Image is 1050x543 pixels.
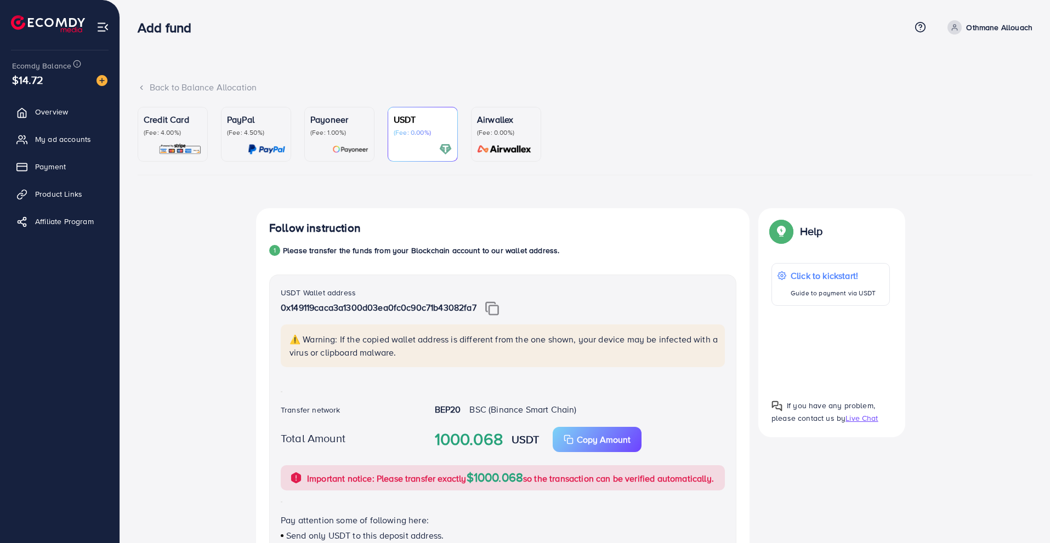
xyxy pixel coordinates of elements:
p: PayPal [227,113,285,126]
span: Product Links [35,188,82,199]
span: Ecomdy Balance [12,60,71,71]
div: 1 [269,245,280,256]
p: Click to kickstart! [791,269,876,282]
a: Othmane Allouach [943,20,1032,35]
p: Copy Amount [577,433,631,446]
p: USDT [394,113,452,126]
p: Please transfer the funds from your Blockchain account to our wallet address. [283,244,559,257]
img: card [248,143,285,156]
p: (Fee: 1.00%) [310,128,368,137]
h4: Follow instruction [269,221,361,235]
h3: Add fund [138,20,200,36]
div: Back to Balance Allocation [138,81,1032,94]
img: card [332,143,368,156]
img: card [474,143,535,156]
p: Othmane Allouach [966,21,1032,34]
img: menu [97,21,109,33]
strong: 1000.068 [435,427,503,451]
p: 0x149119caca3a1300d03ea0fc0c90c71b43082fa7 [281,301,725,316]
span: Live Chat [845,413,878,424]
img: card [158,143,202,156]
img: Popup guide [771,221,791,241]
a: Affiliate Program [8,210,111,232]
p: ⚠️ Warning: If the copied wallet address is different from the one shown, your device may be infe... [290,333,718,359]
p: Credit Card [144,113,202,126]
strong: BEP20 [435,403,461,415]
button: Copy Amount [553,427,642,452]
img: logo [11,15,85,32]
a: Product Links [8,183,111,205]
p: Pay attention some of following here: [281,513,725,527]
p: (Fee: 0.00%) [394,128,452,137]
label: Total Amount [281,430,345,446]
span: My ad accounts [35,134,91,145]
label: USDT Wallet address [281,287,356,298]
img: alert [290,471,303,484]
strong: USDT [512,431,540,447]
a: Overview [8,101,111,123]
span: Affiliate Program [35,216,94,227]
label: Transfer network [281,404,340,415]
p: Guide to payment via USDT [791,287,876,300]
p: (Fee: 4.00%) [144,128,202,137]
a: My ad accounts [8,128,111,150]
span: $14.72 [12,72,43,88]
img: img [485,301,499,316]
img: card [439,143,452,156]
span: $1000.068 [467,468,523,485]
span: If you have any problem, please contact us by [771,400,875,424]
p: (Fee: 4.50%) [227,128,285,137]
p: Help [800,225,823,238]
p: Airwallex [477,113,535,126]
span: Payment [35,161,66,172]
p: Send only USDT to this deposit address. [281,529,725,542]
span: BSC (Binance Smart Chain) [469,403,576,415]
p: (Fee: 0.00%) [477,128,535,137]
p: Important notice: Please transfer exactly so the transaction can be verified automatically. [307,471,714,485]
p: Payoneer [310,113,368,126]
iframe: Chat [1003,494,1042,535]
img: Popup guide [771,401,782,411]
span: Overview [35,106,68,117]
a: Payment [8,156,111,178]
img: image [97,75,107,86]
